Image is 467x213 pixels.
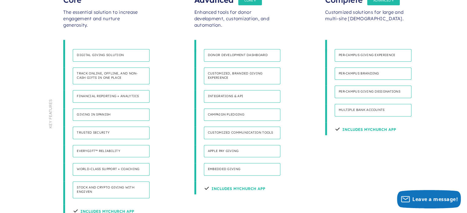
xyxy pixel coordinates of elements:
h4: World-class support + coaching [73,163,150,176]
h4: Digital giving solution [73,49,150,62]
h4: Customized communication tools [204,127,281,139]
h4: Giving in Spanish [73,108,150,121]
div: Customized solutions for large and multi-site [DEMOGRAPHIC_DATA]. [325,3,404,40]
h4: Integrations & API [204,90,281,103]
h4: Includes Mychurch App [204,181,265,194]
h4: Per-campus giving designations [335,86,411,98]
button: Leave a message! [397,190,461,208]
h4: Per-campus branding [335,67,411,80]
div: Enhanced tools for donor development, customization, and automation. [194,3,273,40]
h4: Trusted security [73,127,150,139]
h4: Donor development dashboard [204,49,281,62]
h4: Customized, branded giving experience [204,67,281,84]
h4: Campaign pledging [204,108,281,121]
h4: Financial reporting + analytics [73,90,150,103]
h4: Multiple bank accounts [335,104,411,116]
h4: Apple Pay Giving [204,145,281,158]
div: The essential solution to increase engagement and nurture generosity. [63,3,142,40]
h4: Stock and Crypto Giving with Engiven [73,181,150,198]
h4: Embedded Giving [204,163,281,176]
h4: Everygift™ Reliability [73,145,150,158]
h4: Per-Campus giving experience [335,49,411,62]
h4: Includes Mychurch App [335,122,396,135]
h4: Track online, offline, and non-cash gifts in one place [73,67,150,84]
span: Leave a message! [412,196,458,203]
